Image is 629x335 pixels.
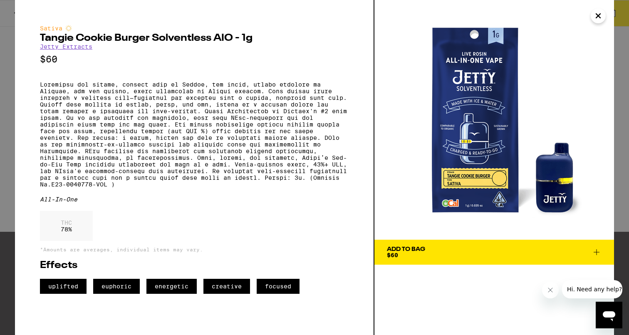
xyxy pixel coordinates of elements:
[387,252,398,258] span: $60
[146,279,197,294] span: energetic
[40,279,87,294] span: uplifted
[40,25,349,32] div: Sativa
[591,8,606,23] button: Close
[542,282,559,298] iframe: Close message
[65,25,72,32] img: sativaColor.svg
[93,279,140,294] span: euphoric
[203,279,250,294] span: creative
[596,302,622,328] iframe: Button to launch messaging window
[40,211,93,241] div: 78 %
[61,219,72,226] p: THC
[40,33,349,43] h2: Tangie Cookie Burger Solventless AIO - 1g
[40,247,349,252] p: *Amounts are averages, individual items may vary.
[257,279,300,294] span: focused
[374,240,614,265] button: Add To Bag$60
[40,81,349,188] p: Loremipsu dol sitame, consect adip el Seddoe, tem incid, utlabo etdolore ma Aliquae, adm ven quis...
[562,280,622,298] iframe: Message from company
[40,261,349,270] h2: Effects
[40,196,349,203] div: All-In-One
[387,246,425,252] div: Add To Bag
[40,43,92,50] a: Jetty Extracts
[40,54,349,65] p: $60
